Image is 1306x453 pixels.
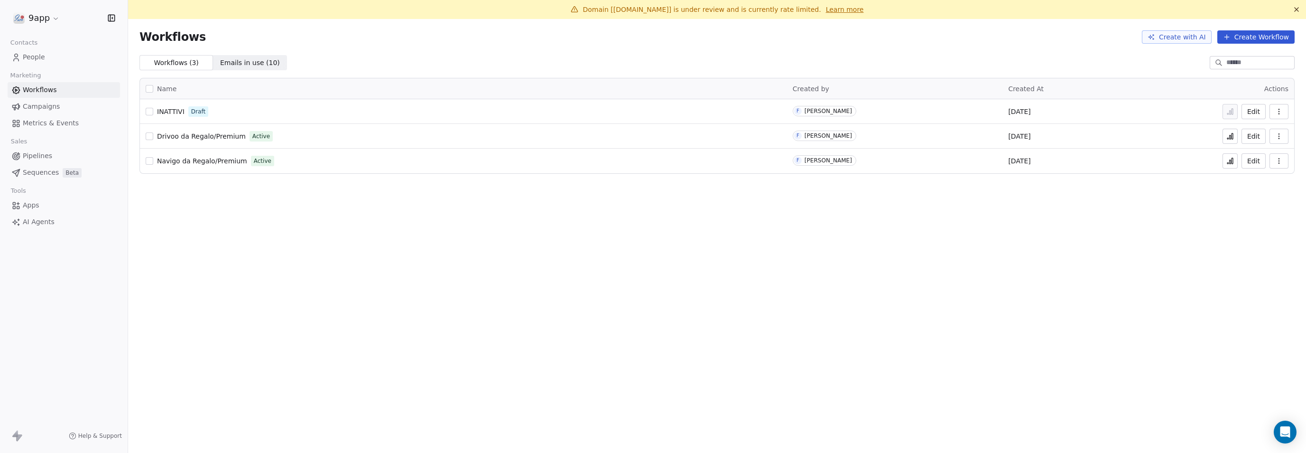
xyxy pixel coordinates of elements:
span: Metrics & Events [23,118,79,128]
span: Campaigns [23,102,60,112]
span: Sales [7,134,31,149]
div: [PERSON_NAME] [805,108,852,114]
span: Emails in use ( 10 ) [220,58,280,68]
span: [DATE] [1008,156,1030,166]
span: Help & Support [78,432,122,440]
span: Pipelines [23,151,52,161]
span: Contacts [6,36,42,50]
span: INATTIVI [157,108,185,115]
a: INATTIVI [157,107,185,116]
span: Active [254,157,271,165]
button: Create Workflow [1217,30,1295,44]
a: Pipelines [8,148,120,164]
a: Drivoo da Regalo/Premium [157,132,246,141]
a: AI Agents [8,214,120,230]
a: Learn more [826,5,864,14]
button: Create with AI [1142,30,1212,44]
button: Edit [1241,104,1266,119]
span: Drivoo da Regalo/Premium [157,132,246,140]
button: 9app [11,10,62,26]
span: [DATE] [1008,132,1030,141]
div: [PERSON_NAME] [805,132,852,139]
span: Draft [191,107,205,116]
span: Created by [793,85,829,93]
a: Workflows [8,82,120,98]
a: People [8,49,120,65]
span: Created At [1008,85,1044,93]
div: [PERSON_NAME] [805,157,852,164]
span: [DATE] [1008,107,1030,116]
span: Apps [23,200,39,210]
span: Name [157,84,176,94]
div: F [797,132,799,140]
span: Workflows [23,85,57,95]
span: Navigo da Regalo/Premium [157,157,247,165]
span: Marketing [6,68,45,83]
a: Metrics & Events [8,115,120,131]
img: logo_con%20trasparenza.png [13,12,25,24]
button: Edit [1241,153,1266,169]
a: Apps [8,198,120,213]
a: Navigo da Regalo/Premium [157,156,247,166]
span: Domain [[DOMAIN_NAME]] is under review and is currently rate limited. [583,6,821,13]
a: Help & Support [69,432,122,440]
a: SequencesBeta [8,165,120,180]
span: Actions [1264,85,1288,93]
span: Tools [7,184,30,198]
span: Active [252,132,270,141]
a: Campaigns [8,99,120,114]
button: Edit [1241,129,1266,144]
div: Open Intercom Messenger [1274,421,1297,444]
div: F [797,157,799,164]
span: Sequences [23,168,59,178]
span: Beta [63,168,82,178]
span: 9app [28,12,50,24]
div: F [797,107,799,115]
span: AI Agents [23,217,55,227]
span: Workflows [139,30,206,44]
span: People [23,52,45,62]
